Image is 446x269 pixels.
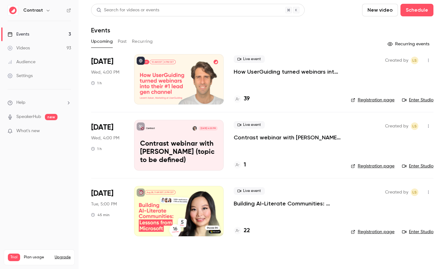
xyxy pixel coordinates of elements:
[91,81,102,86] div: 1 h
[91,54,124,104] div: Oct 8 Wed, 10:00 AM (America/New York)
[91,57,113,67] span: [DATE]
[91,122,113,132] span: [DATE]
[91,146,102,151] div: 1 h
[244,95,250,103] h4: 39
[91,69,119,76] span: Wed, 4:00 PM
[146,127,155,130] p: Contrast
[91,36,113,47] button: Upcoming
[351,229,394,235] a: Registration page
[23,7,43,14] h6: Contrast
[402,163,433,169] a: Enter Studio
[244,227,250,235] h4: 22
[234,161,246,169] a: 1
[199,126,217,131] span: [DATE] 4:00 PM
[362,4,398,16] button: New video
[234,68,341,76] a: How UserGuiding turned webinars into their #1 lead gen channel
[8,5,18,15] img: Contrast
[234,227,250,235] a: 22
[91,201,117,207] span: Tue, 5:00 PM
[412,188,417,196] span: LS
[8,31,29,37] div: Events
[385,39,433,49] button: Recurring events
[411,122,418,130] span: Lusine Sargsyan
[16,114,41,120] a: SpeakerHub
[134,120,224,170] a: Contrast webinar with Liana (topic to be defined)ContrastLiana Hakobyan[DATE] 4:00 PMContrast web...
[193,126,197,131] img: Liana Hakobyan
[8,99,71,106] li: help-dropdown-opener
[91,120,124,170] div: Dec 3 Wed, 4:00 PM (Europe/Amsterdam)
[234,55,265,63] span: Live event
[91,26,110,34] h1: Events
[140,140,218,164] p: Contrast webinar with [PERSON_NAME] (topic to be defined)
[8,59,35,65] div: Audience
[234,121,265,129] span: Live event
[91,188,113,199] span: [DATE]
[91,135,119,141] span: Wed, 4:00 PM
[91,186,124,236] div: Dec 9 Tue, 11:00 AM (America/New York)
[132,36,153,47] button: Recurring
[385,57,408,64] span: Created by
[8,45,30,51] div: Videos
[118,36,127,47] button: Past
[402,229,433,235] a: Enter Studio
[411,57,418,64] span: Lusine Sargsyan
[351,97,394,103] a: Registration page
[412,57,417,64] span: LS
[234,200,341,207] a: Building AI-Literate Communities: Lessons from Microsoft
[96,7,159,14] div: Search for videos or events
[412,122,417,130] span: LS
[385,188,408,196] span: Created by
[8,254,20,261] span: Trial
[234,187,265,195] span: Live event
[16,128,40,134] span: What's new
[402,97,433,103] a: Enter Studio
[411,188,418,196] span: Lusine Sargsyan
[55,255,71,260] button: Upgrade
[351,163,394,169] a: Registration page
[234,95,250,103] a: 39
[244,161,246,169] h4: 1
[16,99,25,106] span: Help
[8,73,33,79] div: Settings
[400,4,433,16] button: Schedule
[234,134,341,141] a: Contrast webinar with [PERSON_NAME] (topic to be defined)
[45,114,57,120] span: new
[24,255,51,260] span: Plan usage
[91,212,110,217] div: 45 min
[385,122,408,130] span: Created by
